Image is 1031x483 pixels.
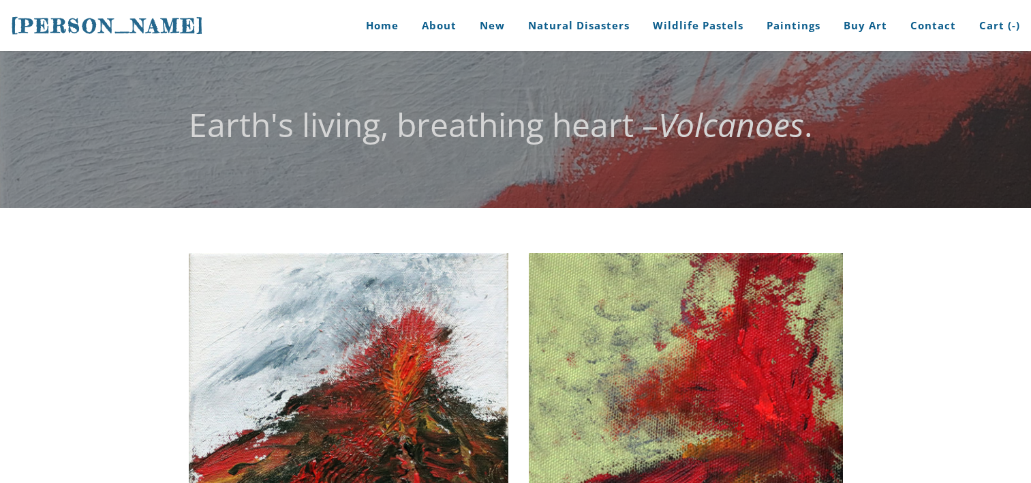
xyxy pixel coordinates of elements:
em: Volcanoes [658,102,804,147]
a: [PERSON_NAME] [11,13,204,39]
font: Earth's living, breathing heart – . [189,102,813,147]
span: [PERSON_NAME] [11,14,204,38]
span: - [1012,18,1016,32]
